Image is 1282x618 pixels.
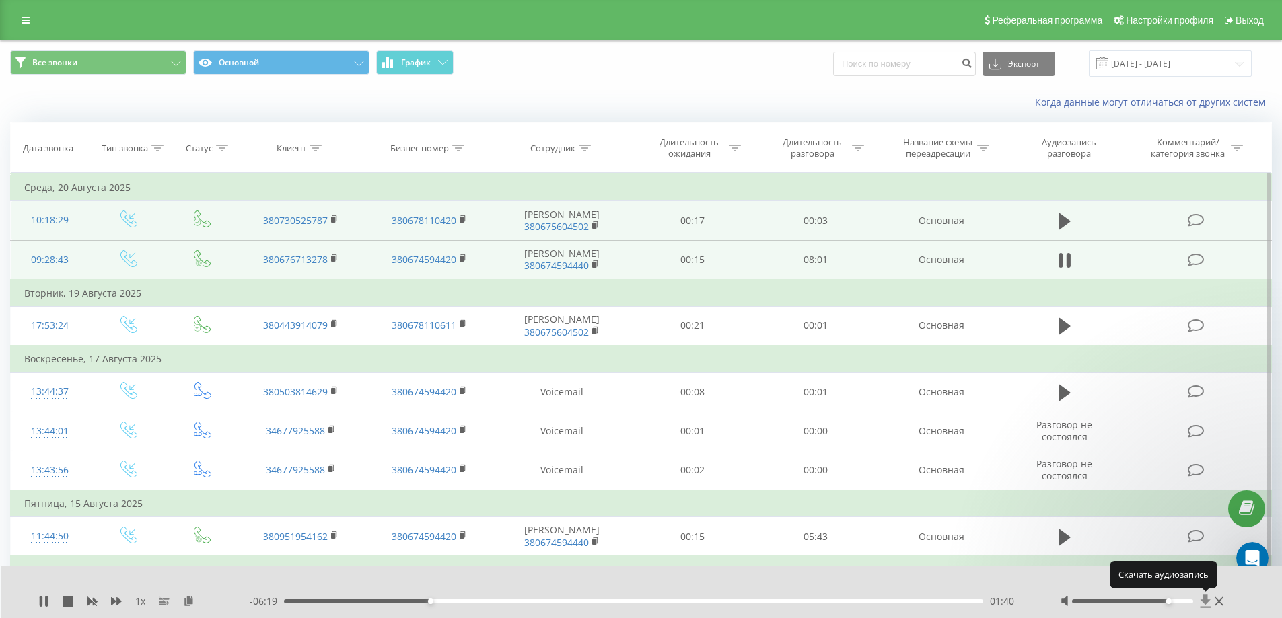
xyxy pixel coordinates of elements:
[631,306,754,346] td: 00:21
[24,523,76,549] div: 11:44:50
[24,457,76,484] div: 13:43:56
[493,412,631,451] td: Voicemail
[493,451,631,490] td: Voicemail
[877,201,1005,240] td: Основная
[11,490,1272,517] td: Пятница, 15 Августа 2025
[263,530,328,543] a: 380951954162
[102,143,148,154] div: Тип звонка
[11,346,1272,373] td: Воскресенье, 17 Августа 2025
[754,201,878,240] td: 00:03
[754,412,878,451] td: 00:00
[1036,457,1092,482] span: Разговор не состоялся
[493,306,631,346] td: [PERSON_NAME]
[877,517,1005,557] td: Основная
[902,137,974,159] div: Название схемы переадресации
[877,306,1005,346] td: Основная
[877,451,1005,490] td: Основная
[524,259,589,272] a: 380674594440
[1236,15,1264,26] span: Выход
[877,373,1005,412] td: Основная
[392,253,456,266] a: 380674594420
[992,15,1102,26] span: Реферальная программа
[263,319,328,332] a: 380443914079
[754,306,878,346] td: 00:01
[263,214,328,227] a: 380730525787
[392,319,456,332] a: 380678110611
[631,517,754,557] td: 00:15
[754,373,878,412] td: 00:01
[530,143,575,154] div: Сотрудник
[376,50,454,75] button: График
[32,57,77,68] span: Все звонки
[11,280,1272,307] td: Вторник, 19 Августа 2025
[392,424,456,437] a: 380674594420
[524,325,589,338] a: 380675604502
[631,240,754,280] td: 00:15
[493,517,631,557] td: [PERSON_NAME]
[392,385,456,398] a: 380674594420
[754,451,878,490] td: 00:00
[1236,542,1269,574] iframe: Intercom live chat
[777,137,849,159] div: Длительность разговора
[11,174,1272,201] td: Среда, 20 Августа 2025
[263,253,328,266] a: 380676713278
[631,412,754,451] td: 00:01
[392,530,456,543] a: 380674594420
[1035,95,1272,108] a: Когда данные могут отличаться от других систем
[266,463,325,476] a: 34677925588
[631,451,754,490] td: 00:02
[250,594,284,608] span: - 06:19
[754,240,878,280] td: 08:01
[524,536,589,549] a: 380674594440
[263,385,328,398] a: 380503814629
[401,58,431,67] span: График
[24,313,76,339] div: 17:53:24
[833,52,976,76] input: Поиск по номеру
[24,207,76,233] div: 10:18:29
[390,143,449,154] div: Бизнес номер
[135,594,145,608] span: 1 x
[1036,418,1092,443] span: Разговор не состоялся
[493,201,631,240] td: [PERSON_NAME]
[631,201,754,240] td: 00:17
[493,373,631,412] td: Voicemail
[427,598,433,604] div: Accessibility label
[1166,598,1172,604] div: Accessibility label
[983,52,1055,76] button: Экспорт
[10,50,186,75] button: Все звонки
[266,424,325,437] a: 34677925588
[277,143,306,154] div: Клиент
[1126,15,1213,26] span: Настройки профиля
[1149,137,1227,159] div: Комментарий/категория звонка
[24,418,76,445] div: 13:44:01
[193,50,369,75] button: Основной
[653,137,725,159] div: Длительность ожидания
[1110,561,1217,588] div: Скачать аудиозапись
[186,143,213,154] div: Статус
[11,556,1272,583] td: Четверг, 14 Августа 2025
[990,594,1014,608] span: 01:40
[24,247,76,273] div: 09:28:43
[754,517,878,557] td: 05:43
[524,220,589,233] a: 380675604502
[23,143,73,154] div: Дата звонка
[1025,137,1112,159] div: Аудиозапись разговора
[877,240,1005,280] td: Основная
[392,214,456,227] a: 380678110420
[877,412,1005,451] td: Основная
[493,240,631,280] td: [PERSON_NAME]
[631,373,754,412] td: 00:08
[24,379,76,405] div: 13:44:37
[392,463,456,476] a: 380674594420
